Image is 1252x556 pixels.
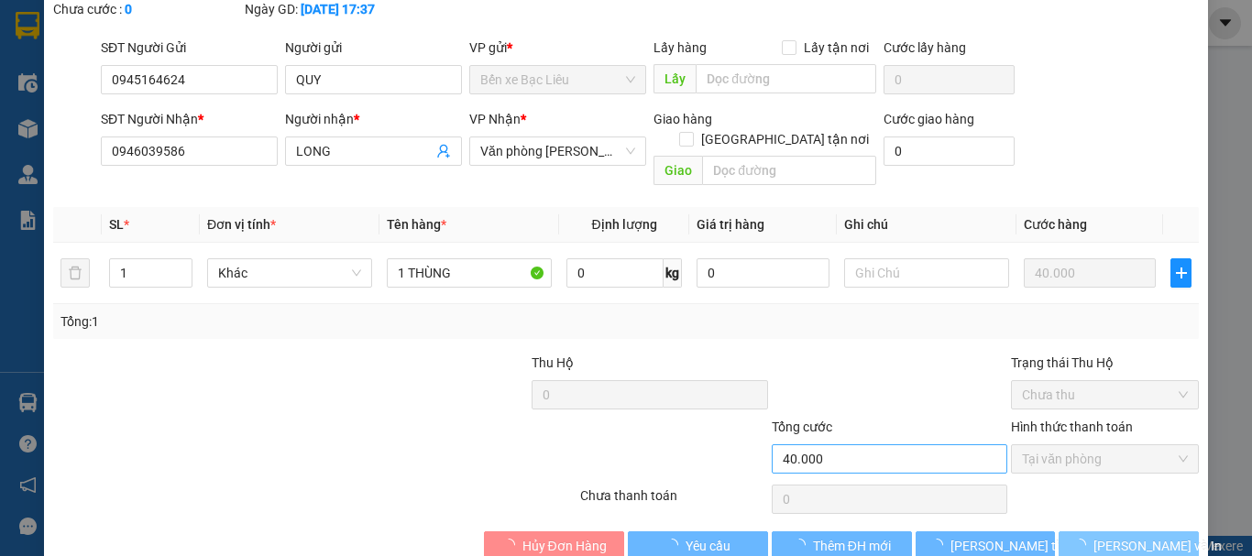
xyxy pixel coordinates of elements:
span: loading [502,539,522,551]
label: Cước lấy hàng [884,40,966,55]
span: Yêu cầu [686,536,730,556]
span: Thu Hộ [532,355,574,370]
div: Chưa thanh toán [578,485,770,518]
input: 0 [1024,258,1156,288]
span: Giao [653,156,702,185]
label: Cước giao hàng [884,112,974,126]
span: Giá trị hàng [697,217,764,232]
span: Lấy hàng [653,40,707,55]
span: Đơn vị tính [207,217,276,232]
span: Tổng cước [772,420,832,434]
span: Lấy tận nơi [796,38,876,58]
input: Cước giao hàng [884,136,1015,166]
input: Dọc đường [696,64,876,93]
span: kg [664,258,682,288]
div: VP gửi [469,38,646,58]
input: Cước lấy hàng [884,65,1015,94]
span: Thêm ĐH mới [813,536,891,556]
span: Giao hàng [653,112,712,126]
input: VD: Bàn, Ghế [387,258,552,288]
b: 0 [125,2,132,16]
b: [DATE] 17:37 [301,2,375,16]
div: Tổng: 1 [60,311,485,332]
span: Khác [218,259,361,287]
span: [GEOGRAPHIC_DATA] tận nơi [694,129,876,149]
input: Dọc đường [702,156,876,185]
span: loading [665,539,686,551]
button: plus [1170,258,1192,288]
span: SL [109,217,124,232]
div: Người nhận [285,109,462,129]
span: Chưa thu [1022,381,1188,409]
span: Văn phòng Hồ Chí Minh [480,137,635,165]
span: Bến xe Bạc Liêu [480,66,635,93]
span: loading [930,539,950,551]
span: Tại văn phòng [1022,445,1188,473]
span: Định lượng [591,217,656,232]
span: Lấy [653,64,696,93]
div: Trạng thái Thu Hộ [1011,353,1199,373]
span: [PERSON_NAME] thay đổi [950,536,1097,556]
span: loading [1073,539,1093,551]
span: Tên hàng [387,217,446,232]
span: VP Nhận [469,112,521,126]
span: plus [1171,266,1191,280]
input: Ghi Chú [844,258,1009,288]
span: Cước hàng [1024,217,1087,232]
div: SĐT Người Nhận [101,109,278,129]
button: delete [60,258,90,288]
div: Người gửi [285,38,462,58]
div: SĐT Người Gửi [101,38,278,58]
span: loading [793,539,813,551]
th: Ghi chú [837,207,1016,243]
span: user-add [436,144,451,158]
span: Hủy Đơn Hàng [522,536,607,556]
label: Hình thức thanh toán [1011,420,1133,434]
span: [PERSON_NAME] và In [1093,536,1222,556]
